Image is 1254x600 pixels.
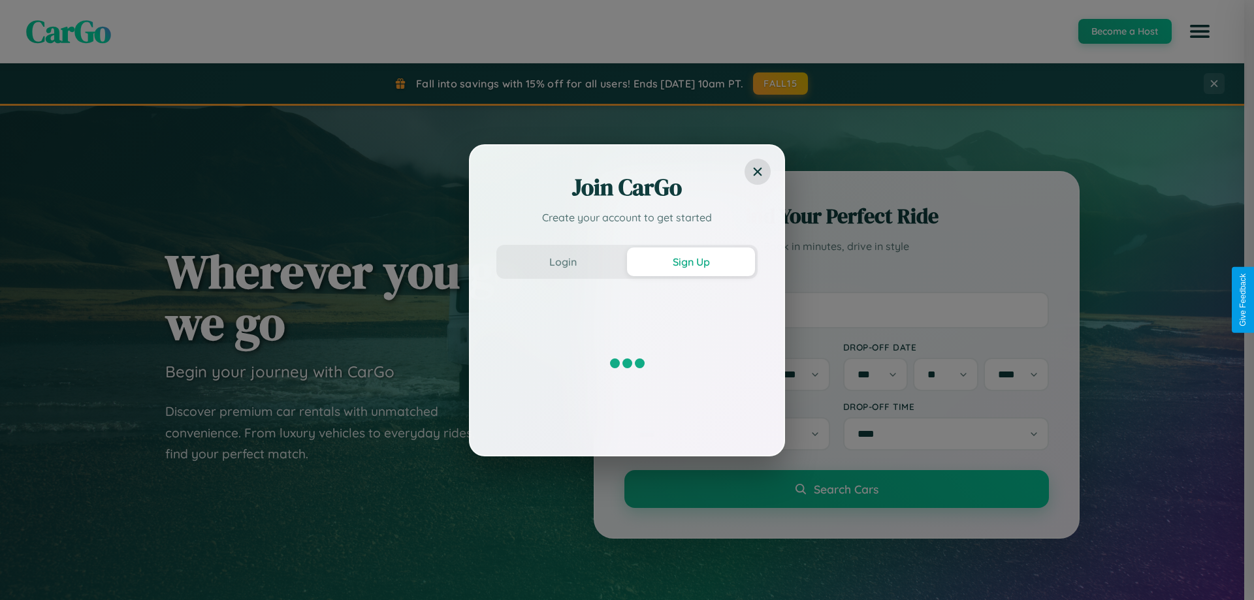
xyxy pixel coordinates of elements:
div: Give Feedback [1238,274,1247,326]
h2: Join CarGo [496,172,758,203]
button: Login [499,247,627,276]
p: Create your account to get started [496,210,758,225]
button: Sign Up [627,247,755,276]
iframe: Intercom live chat [13,556,44,587]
